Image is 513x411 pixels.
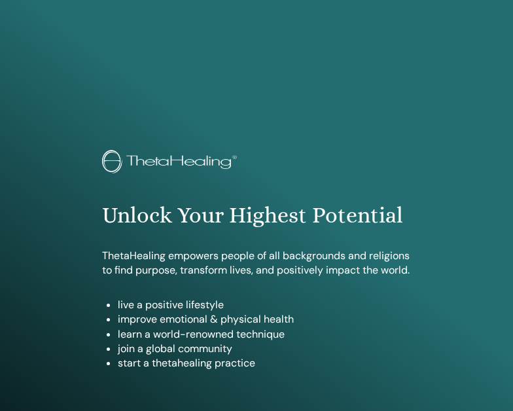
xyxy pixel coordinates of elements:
[118,312,412,327] li: improve emotional & physical health
[118,342,412,356] li: join a global community
[102,202,412,229] h1: Unlock Your Highest Potential
[118,327,412,342] li: learn a world-renowned technique
[118,298,412,312] li: live a positive lifestyle
[118,356,412,370] li: start a thetahealing practice
[102,249,412,278] p: ThetaHealing empowers people of all backgrounds and religions to find purpose, transform lives, a...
